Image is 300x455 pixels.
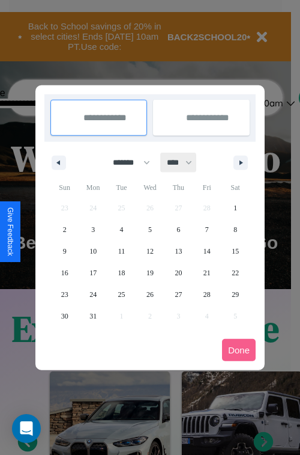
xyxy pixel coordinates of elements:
[193,178,221,197] span: Fri
[164,262,193,284] button: 20
[79,284,107,305] button: 24
[221,178,250,197] span: Sat
[107,240,136,262] button: 11
[203,284,211,305] span: 28
[136,284,164,305] button: 26
[176,219,180,240] span: 6
[107,284,136,305] button: 25
[221,197,250,219] button: 1
[79,240,107,262] button: 10
[120,219,124,240] span: 4
[50,305,79,327] button: 30
[232,262,239,284] span: 22
[61,284,68,305] span: 23
[79,219,107,240] button: 3
[203,262,211,284] span: 21
[221,240,250,262] button: 15
[107,262,136,284] button: 18
[79,262,107,284] button: 17
[193,284,221,305] button: 28
[50,219,79,240] button: 2
[136,219,164,240] button: 5
[233,219,237,240] span: 8
[193,240,221,262] button: 14
[61,305,68,327] span: 30
[146,240,154,262] span: 12
[232,284,239,305] span: 29
[136,240,164,262] button: 12
[222,339,256,361] button: Done
[89,284,97,305] span: 24
[107,178,136,197] span: Tue
[136,178,164,197] span: Wed
[89,240,97,262] span: 10
[175,262,182,284] span: 20
[146,284,154,305] span: 26
[232,240,239,262] span: 15
[79,305,107,327] button: 31
[203,240,211,262] span: 14
[50,262,79,284] button: 16
[63,240,67,262] span: 9
[221,284,250,305] button: 29
[148,219,152,240] span: 5
[118,240,125,262] span: 11
[79,178,107,197] span: Mon
[61,262,68,284] span: 16
[107,219,136,240] button: 4
[221,262,250,284] button: 22
[50,240,79,262] button: 9
[193,262,221,284] button: 21
[193,219,221,240] button: 7
[118,284,125,305] span: 25
[164,219,193,240] button: 6
[175,240,182,262] span: 13
[175,284,182,305] span: 27
[50,284,79,305] button: 23
[63,219,67,240] span: 2
[12,414,41,443] div: Open Intercom Messenger
[91,219,95,240] span: 3
[118,262,125,284] span: 18
[50,178,79,197] span: Sun
[164,240,193,262] button: 13
[205,219,209,240] span: 7
[233,197,237,219] span: 1
[89,262,97,284] span: 17
[89,305,97,327] span: 31
[136,262,164,284] button: 19
[221,219,250,240] button: 8
[164,178,193,197] span: Thu
[146,262,154,284] span: 19
[6,207,14,256] div: Give Feedback
[164,284,193,305] button: 27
